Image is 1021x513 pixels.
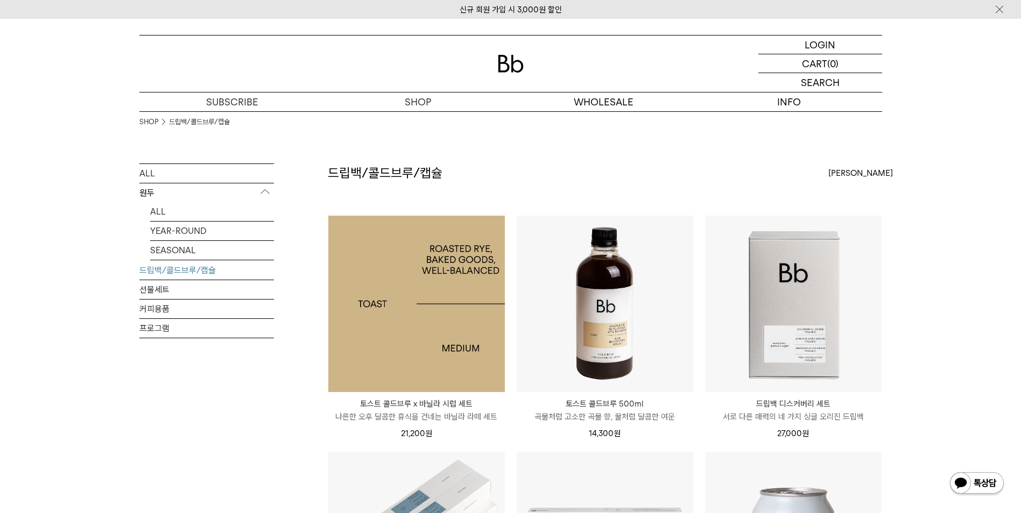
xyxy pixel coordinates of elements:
[517,410,693,423] p: 곡물처럼 고소한 곡물 향, 꿀처럼 달콤한 여운
[705,216,882,392] img: 드립백 디스커버리 세트
[328,397,505,410] p: 토스트 콜드브루 x 바닐라 시럽 세트
[401,429,432,438] span: 21,200
[139,92,325,111] a: SUBSCRIBE
[328,164,442,182] h2: 드립백/콜드브루/캡슐
[150,202,274,221] a: ALL
[827,54,839,73] p: (0)
[614,429,621,438] span: 원
[777,429,809,438] span: 27,000
[328,410,505,423] p: 나른한 오후 달콤한 휴식을 건네는 바닐라 라떼 세트
[460,5,562,15] a: 신규 회원 가입 시 3,000원 할인
[517,216,693,392] img: 토스트 콜드브루 500ml
[705,397,882,410] p: 드립백 디스커버리 세트
[511,92,696,111] p: WHOLESALE
[705,397,882,423] a: 드립백 디스커버리 세트 서로 다른 매력의 네 가지 싱글 오리진 드립백
[139,280,274,299] a: 선물세트
[328,397,505,423] a: 토스트 콜드브루 x 바닐라 시럽 세트 나른한 오후 달콤한 휴식을 건네는 바닐라 라떼 세트
[805,35,835,54] p: LOGIN
[758,54,882,73] a: CART (0)
[169,117,230,127] a: 드립백/콜드브루/캡슐
[498,55,524,73] img: 로고
[328,216,505,392] img: 1000001202_add2_013.jpg
[696,92,882,111] p: INFO
[425,429,432,438] span: 원
[150,222,274,240] a: YEAR-ROUND
[517,397,693,423] a: 토스트 콜드브루 500ml 곡물처럼 고소한 곡물 향, 꿀처럼 달콤한 여운
[139,300,274,318] a: 커피용품
[802,54,827,73] p: CART
[705,410,882,423] p: 서로 다른 매력의 네 가지 싱글 오리진 드립백
[325,92,511,111] a: SHOP
[589,429,621,438] span: 14,300
[139,319,274,338] a: 프로그램
[139,261,274,280] a: 드립백/콜드브루/캡슐
[949,471,1005,497] img: 카카오톡 채널 1:1 채팅 버튼
[328,216,505,392] a: 토스트 콜드브루 x 바닐라 시럽 세트
[150,241,274,260] a: SEASONAL
[801,73,840,92] p: SEARCH
[517,397,693,410] p: 토스트 콜드브루 500ml
[139,164,274,183] a: ALL
[758,35,882,54] a: LOGIN
[139,183,274,203] p: 원두
[828,167,893,180] span: [PERSON_NAME]
[802,429,809,438] span: 원
[139,117,158,127] a: SHOP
